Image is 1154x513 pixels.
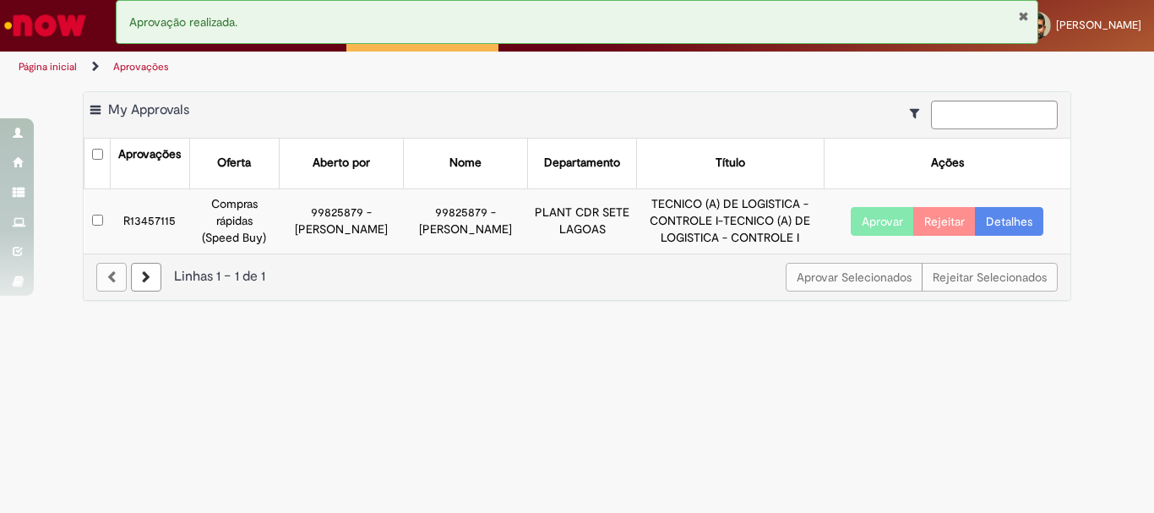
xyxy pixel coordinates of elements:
td: TECNICO (A) DE LOGISTICA - CONTROLE I-TECNICO (A) DE LOGISTICA - CONTROLE I [637,188,825,253]
div: Ações [931,155,964,172]
button: Fechar Notificação [1018,9,1029,23]
td: 99825879 - [PERSON_NAME] [403,188,527,253]
div: Departamento [544,155,620,172]
td: 99825879 - [PERSON_NAME] [279,188,403,253]
td: Compras rápidas (Speed Buy) [189,188,279,253]
td: PLANT CDR SETE LAGOAS [527,188,636,253]
td: R13457115 [111,188,189,253]
div: Título [716,155,745,172]
div: Linhas 1 − 1 de 1 [96,267,1058,287]
i: Mostrar filtros para: Suas Solicitações [910,107,928,119]
a: Aprovações [113,60,169,74]
div: Aberto por [313,155,370,172]
th: Aprovações [111,139,189,188]
img: ServiceNow [2,8,89,42]
span: [PERSON_NAME] [1056,18,1141,32]
button: Aprovar [851,207,914,236]
span: My Approvals [108,101,189,118]
button: Rejeitar [913,207,976,236]
a: Página inicial [19,60,77,74]
div: Nome [449,155,482,172]
a: Detalhes [975,207,1043,236]
div: Aprovações [118,146,181,163]
ul: Trilhas de página [13,52,757,83]
span: Aprovação realizada. [129,14,237,30]
div: Oferta [217,155,251,172]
